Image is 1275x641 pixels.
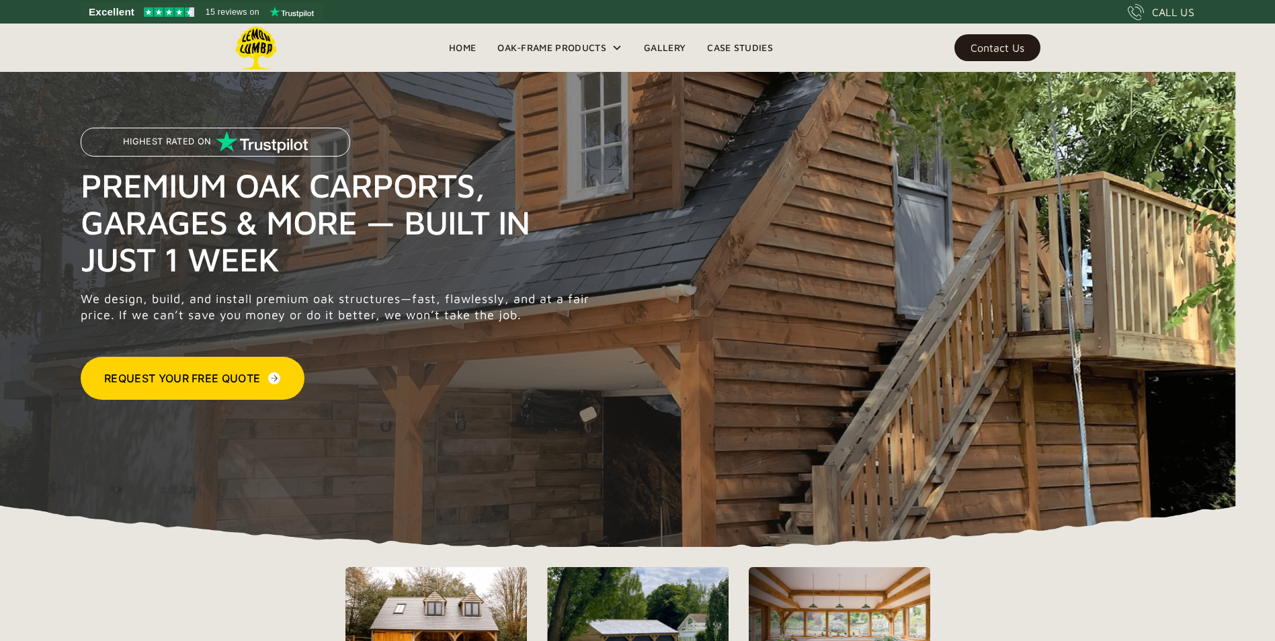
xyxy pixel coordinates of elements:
a: Highest Rated on [81,128,350,167]
span: Excellent [89,4,134,20]
p: We design, build, and install premium oak structures—fast, flawlessly, and at a fair price. If we... [81,291,597,323]
div: CALL US [1152,4,1194,20]
p: Highest Rated on [123,137,211,146]
a: Contact Us [954,34,1040,61]
a: CALL US [1128,4,1194,20]
div: Contact Us [971,43,1024,52]
div: Oak-Frame Products [487,24,633,72]
a: Home [438,38,487,58]
img: Trustpilot logo [270,7,314,17]
div: Oak-Frame Products [497,40,606,56]
a: Request Your Free Quote [81,357,304,400]
h1: Premium Oak Carports, Garages & More — Built in Just 1 Week [81,167,597,277]
a: Case Studies [696,38,784,58]
a: Gallery [633,38,696,58]
span: 15 reviews on [206,4,259,20]
div: Request Your Free Quote [104,370,260,386]
a: See Lemon Lumba reviews on Trustpilot [81,3,323,22]
img: Trustpilot 4.5 stars [144,7,194,17]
